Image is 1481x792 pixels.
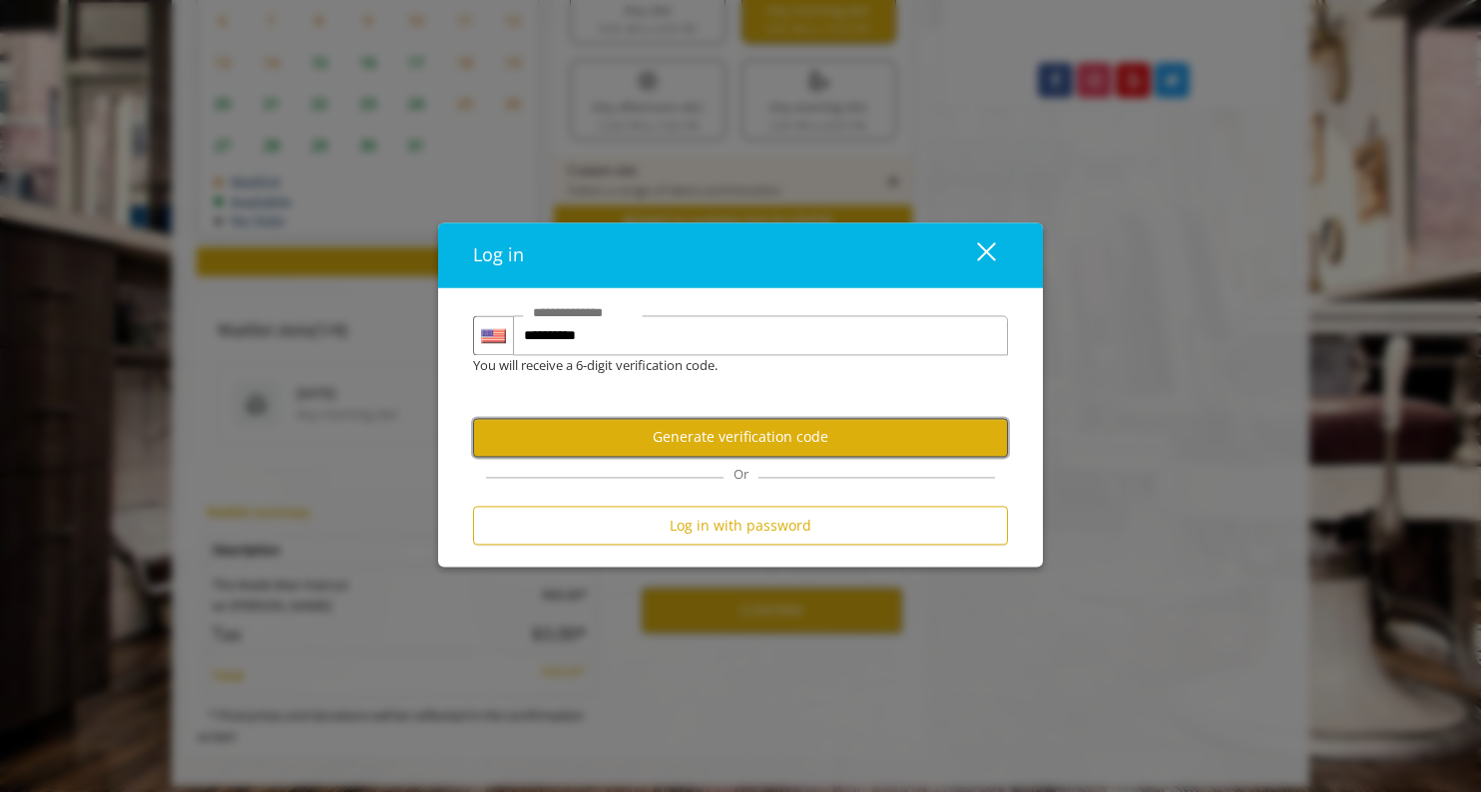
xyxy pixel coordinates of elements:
[473,243,524,267] span: Log in
[473,316,513,356] div: Country
[473,506,1008,545] button: Log in with password
[940,234,1008,275] button: close dialog
[473,418,1008,457] button: Generate verification code
[724,465,758,483] span: Or
[954,240,994,270] div: close dialog
[458,356,993,377] div: You will receive a 6-digit verification code.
